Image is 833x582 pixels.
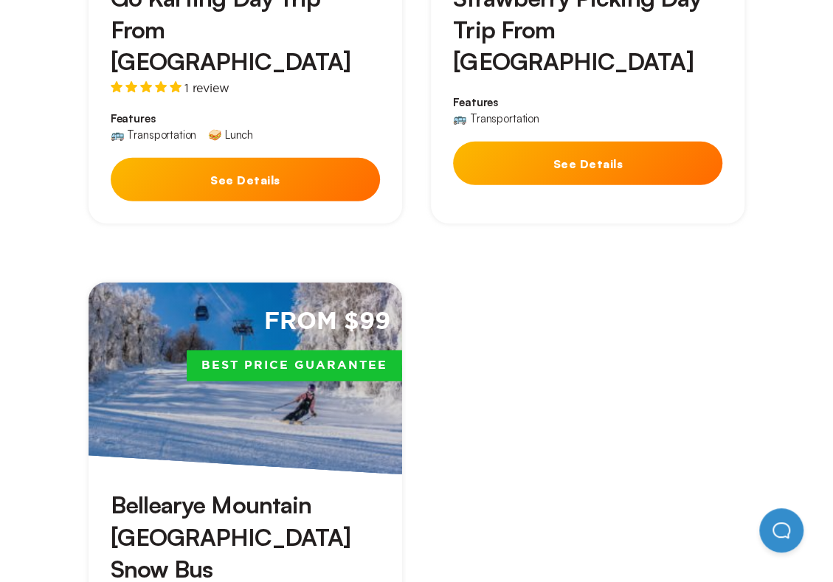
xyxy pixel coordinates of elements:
[111,158,380,201] button: See Details
[111,111,380,126] span: Features
[453,113,539,124] div: 🚌 Transportation
[264,306,390,338] span: From $99
[208,129,253,140] div: 🥪 Lunch
[187,350,402,381] span: Best Price Guarantee
[111,129,196,140] div: 🚌 Transportation
[184,82,229,94] span: 1 review
[759,508,803,552] iframe: Help Scout Beacon - Open
[453,95,722,110] span: Features
[453,142,722,185] button: See Details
